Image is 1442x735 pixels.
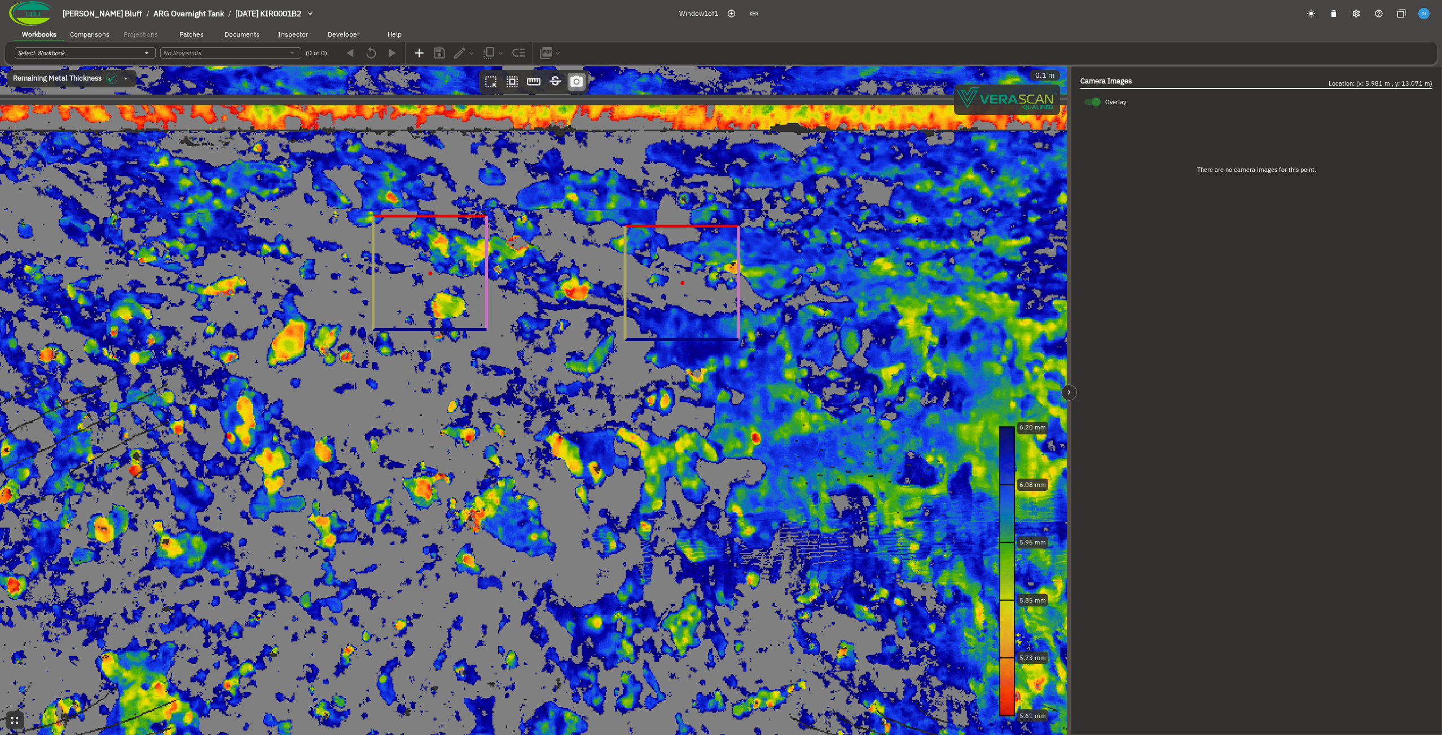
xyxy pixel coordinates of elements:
[1019,712,1046,720] text: 5.61 mm
[70,30,109,38] span: Comparisons
[278,30,308,38] span: Inspector
[1019,481,1046,489] text: 6.08 mm
[58,5,324,23] button: breadcrumb
[1035,70,1054,81] span: 0.1 m
[63,8,142,19] span: [PERSON_NAME] Bluff
[1329,79,1432,88] span: Location: (x: 5.981 m , y: 13.071 m)
[1019,596,1046,604] text: 5.85 mm
[1197,165,1316,175] span: There are no camera images for this point.
[1019,538,1046,546] text: 5.96 mm
[1019,654,1046,662] text: 5.73 mm
[106,73,117,84] img: icon in the dropdown
[225,30,260,38] span: Documents
[179,30,204,38] span: Patches
[388,30,402,38] span: Help
[228,9,231,19] li: /
[328,30,359,38] span: Developer
[1080,76,1329,88] span: Camera Images
[1418,8,1429,19] img: f6ffcea323530ad0f5eeb9c9447a59c5
[957,87,1057,110] img: Verascope qualified watermark
[235,8,301,19] span: [DATE] KIR0001B2
[163,49,201,57] i: No Snapshots
[147,9,149,19] li: /
[13,74,102,83] span: Remaining Metal Thickness
[9,1,54,26] img: Company Logo
[63,8,301,20] nav: breadcrumb
[1019,423,1046,431] text: 6.20 mm
[17,49,65,57] i: Select Workbook
[1105,98,1126,107] span: Overlay
[679,8,718,19] span: Window 1 of 1
[153,8,224,19] span: ARG Overnight Tank
[22,30,56,38] span: Workbooks
[306,48,327,58] span: (0 of 0)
